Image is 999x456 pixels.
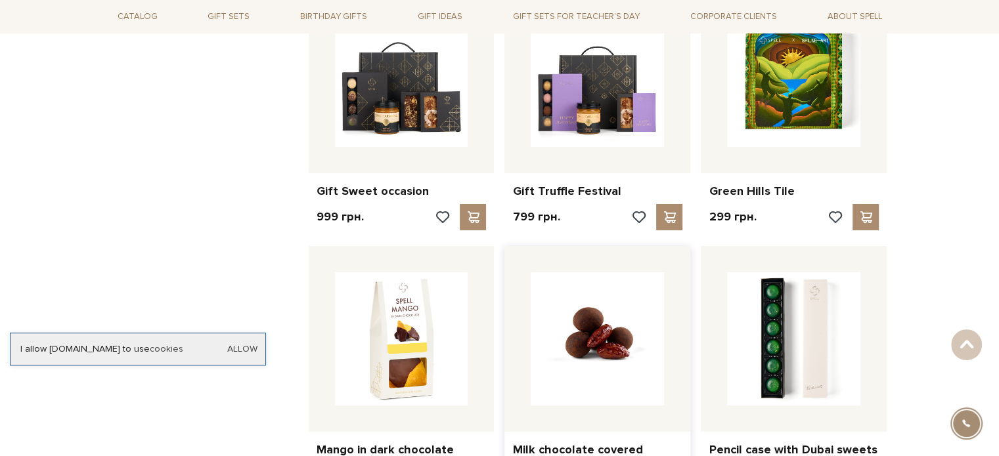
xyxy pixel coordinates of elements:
p: 999 грн. [317,209,364,224]
a: Gift sets for Teacher's Day [508,5,645,28]
a: cookies [150,343,183,354]
a: Gift Sweet occasion [317,184,487,199]
a: About Spell [822,7,887,27]
a: Green Hills Tile [709,184,879,199]
a: Corporate clients [685,5,782,28]
a: Gift ideas [412,7,468,27]
div: I allow [DOMAIN_NAME] to use [11,343,265,355]
p: 799 грн. [512,209,560,224]
a: Gift Truffle Festival [512,184,682,199]
p: 299 грн. [709,209,756,224]
a: Catalog [112,7,163,27]
a: Birthday gifts [295,7,372,27]
a: Gift sets [202,7,255,27]
a: Allow [227,343,257,355]
img: Milk chocolate covered almonds with waffle crumbs [531,272,664,405]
